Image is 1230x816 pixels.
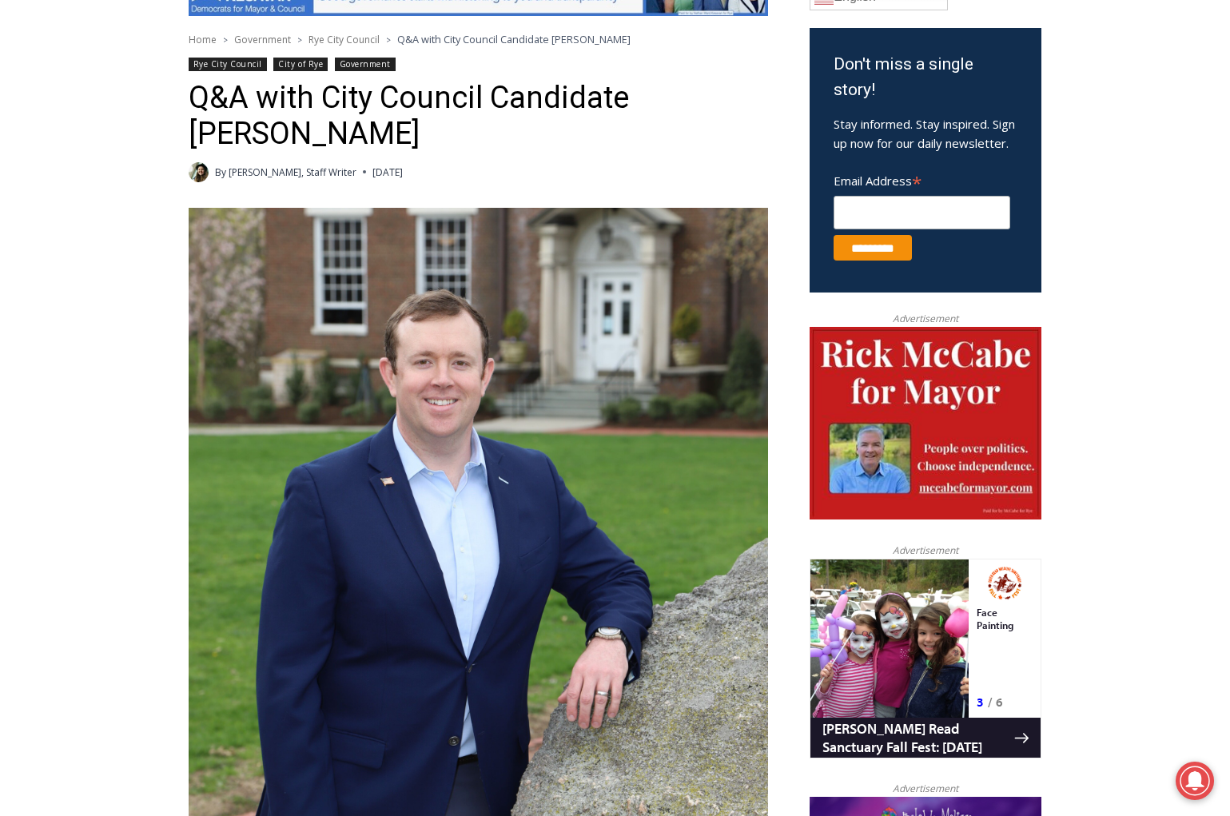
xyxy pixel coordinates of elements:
span: > [223,34,228,46]
a: Intern @ [DOMAIN_NAME] [384,155,774,199]
h3: Don't miss a single story! [834,52,1017,102]
h1: Q&A with City Council Candidate [PERSON_NAME] [189,80,768,153]
div: 3 [167,135,174,151]
span: Advertisement [877,543,974,558]
span: Advertisement [877,311,974,326]
h4: [PERSON_NAME] Read Sanctuary Fall Fest: [DATE] [13,161,205,197]
a: [PERSON_NAME], Staff Writer [229,165,356,179]
div: Face Painting [167,47,223,131]
a: Rye City Council [189,58,267,71]
span: Advertisement [877,781,974,796]
div: / [178,135,182,151]
img: McCabe for Mayor [810,327,1041,520]
label: Email Address [834,165,1010,193]
a: Rye City Council [308,33,380,46]
a: Author image [189,162,209,182]
a: Home [189,33,217,46]
a: Government [335,58,396,71]
p: Stay informed. Stay inspired. Sign up now for our daily newsletter. [834,114,1017,153]
span: > [297,34,302,46]
span: By [215,165,226,180]
time: [DATE] [372,165,403,180]
span: > [386,34,391,46]
nav: Breadcrumbs [189,31,768,47]
div: 6 [186,135,193,151]
span: Q&A with City Council Candidate [PERSON_NAME] [397,32,631,46]
span: Intern @ [DOMAIN_NAME] [418,159,741,195]
a: [PERSON_NAME] Read Sanctuary Fall Fest: [DATE] [1,159,231,199]
a: City of Rye [273,58,328,71]
div: Apply Now <> summer and RHS senior internships available [404,1,755,155]
img: (PHOTO: MyRye.com Intern and Editor Tucker Smith. Contributed.)Tucker Smith, MyRye.com [189,162,209,182]
a: Government [234,33,291,46]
